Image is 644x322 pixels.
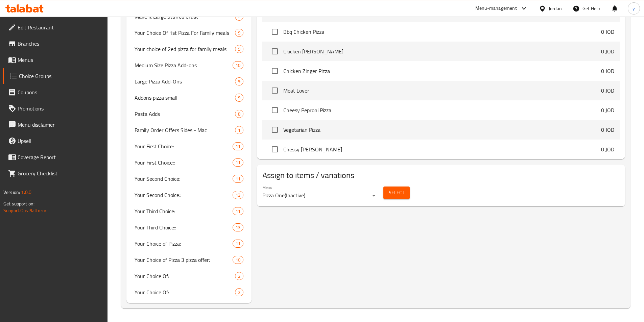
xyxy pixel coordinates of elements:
[135,158,233,167] span: Your First Choice::
[126,236,252,252] div: Your Choice of Pizza:11
[135,29,235,37] span: Your Choice Of 1st Pizza For Family meals
[475,4,517,13] div: Menu-management
[135,191,233,199] span: Your Second Choice::
[268,44,282,58] span: Select choice
[18,23,102,31] span: Edit Restaurant
[235,95,243,101] span: 9
[235,272,243,280] div: Choices
[633,5,635,12] span: y
[268,103,282,117] span: Select choice
[126,219,252,236] div: Your Third Choice::13
[18,137,102,145] span: Upsell
[283,126,601,134] span: Vegetarian Pizza
[126,138,252,154] div: Your First Choice:11
[235,111,243,117] span: 8
[126,268,252,284] div: Your Choice Of:2
[233,224,243,231] span: 13
[235,29,243,37] div: Choices
[21,188,31,197] span: 1.0.0
[235,288,243,296] div: Choices
[19,72,102,80] span: Choice Groups
[126,41,252,57] div: Your choice of 2ed pizza for family meals9
[126,25,252,41] div: Your Choice Of 1st Pizza For Family meals9
[233,61,243,69] div: Choices
[235,78,243,85] span: 9
[262,185,272,189] label: Menu
[126,90,252,106] div: Addons pizza small9
[135,94,235,102] span: Addons pizza small
[3,68,108,84] a: Choice Groups
[135,13,235,21] span: Make It Large Stuffed Crust
[235,289,243,296] span: 2
[18,88,102,96] span: Coupons
[3,52,108,68] a: Menus
[3,206,46,215] a: Support.OpsPlatform
[268,142,282,156] span: Select choice
[283,47,601,55] span: Ckicken [PERSON_NAME]
[135,142,233,150] span: Your First Choice:
[235,127,243,133] span: 1
[389,189,404,197] span: Select
[235,45,243,53] div: Choices
[126,252,252,268] div: Your Choice of Pizza 3 pizza offer:10
[233,223,243,231] div: Choices
[235,30,243,36] span: 9
[3,133,108,149] a: Upsell
[549,5,562,12] div: Jordan
[233,240,243,248] div: Choices
[3,19,108,35] a: Edit Restaurant
[135,175,233,183] span: Your Second Choice:
[18,56,102,64] span: Menus
[233,192,243,198] span: 13
[3,35,108,52] a: Branches
[283,86,601,95] span: Meat Lover
[18,104,102,113] span: Promotions
[283,28,601,36] span: Bbq Chicken Pizza
[601,67,614,75] p: 0 JOD
[3,100,108,117] a: Promotions
[233,159,243,166] span: 11
[383,187,410,199] button: Select
[18,153,102,161] span: Coverage Report
[135,207,233,215] span: Your Third Choice:
[262,170,620,181] h2: Assign to items / variations
[18,169,102,177] span: Grocery Checklist
[135,288,235,296] span: Your Choice Of:
[3,199,34,208] span: Get support on:
[233,256,243,264] div: Choices
[601,86,614,95] p: 0 JOD
[601,126,614,134] p: 0 JOD
[268,25,282,39] span: Select choice
[126,171,252,187] div: Your Second Choice:11
[126,73,252,90] div: Large Pizza Add-Ons9
[126,187,252,203] div: Your Second Choice::13
[233,62,243,69] span: 10
[601,145,614,153] p: 0 JOD
[18,40,102,48] span: Branches
[233,143,243,150] span: 11
[126,284,252,300] div: Your Choice Of:2
[283,145,601,153] span: Chessy [PERSON_NAME]
[283,67,601,75] span: Chicken Zinger Pizza
[135,256,233,264] span: Your Choice of Pizza 3 pizza offer:
[235,273,243,279] span: 2
[18,121,102,129] span: Menu disclaimer
[3,84,108,100] a: Coupons
[233,207,243,215] div: Choices
[235,126,243,134] div: Choices
[233,176,243,182] span: 11
[3,149,108,165] a: Coverage Report
[135,272,235,280] span: Your Choice Of:
[233,241,243,247] span: 11
[235,94,243,102] div: Choices
[135,126,235,134] span: Family Order Offers Sides - Mac
[135,240,233,248] span: Your Choice of Pizza:
[3,188,20,197] span: Version:
[601,47,614,55] p: 0 JOD
[262,190,378,201] div: Pizza One(Inactive)
[233,175,243,183] div: Choices
[601,28,614,36] p: 0 JOD
[235,77,243,85] div: Choices
[126,154,252,171] div: Your First Choice::11
[601,106,614,114] p: 0 JOD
